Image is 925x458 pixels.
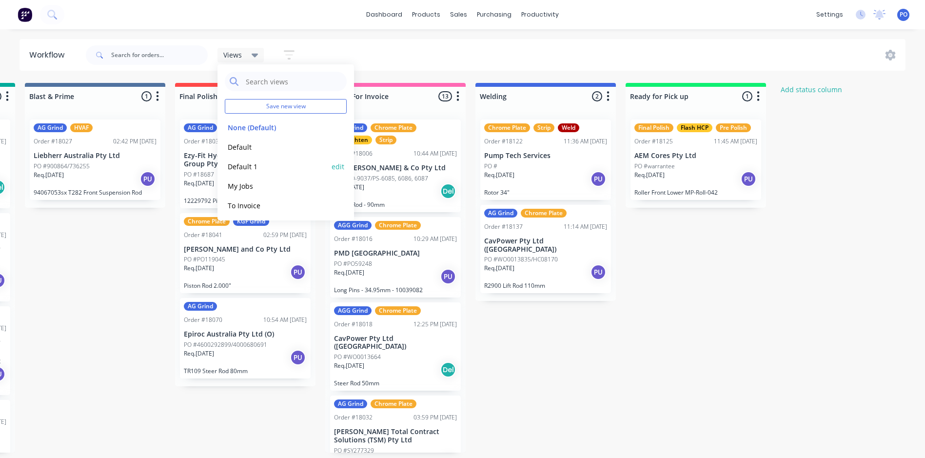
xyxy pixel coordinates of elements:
[180,298,311,378] div: AG GrindOrder #1807010:54 AM [DATE]Epiroc Australia Pty Ltd (O)PO #4600292899/4000680691Req.[DATE...
[34,189,157,196] p: 94067053sx T282 Front Suspension Rod
[484,189,607,196] p: Rotor 34"
[225,141,329,153] button: Default
[407,7,445,22] div: products
[34,162,90,171] p: PO #900864/736255
[263,231,307,239] div: 02:59 PM [DATE]
[634,137,673,146] div: Order #18125
[184,152,307,168] p: Ezy-Fit Hydraulics and Engineering Group Pty Ltd
[184,330,307,339] p: Epiroc Australia Pty Ltd (O)
[140,171,156,187] div: PU
[334,413,373,422] div: Order #18032
[245,72,342,91] input: Search views
[34,137,72,146] div: Order #18027
[184,245,307,254] p: [PERSON_NAME] and Co Pty Ltd
[440,269,456,284] div: PU
[413,413,457,422] div: 03:59 PM [DATE]
[111,45,208,65] input: Search for orders...
[184,349,214,358] p: Req. [DATE]
[223,50,242,60] span: Views
[440,362,456,378] div: Del
[677,123,712,132] div: Flash HCP
[516,7,564,22] div: productivity
[18,7,32,22] img: Factory
[184,282,307,289] p: Piston Rod 2.000"
[334,379,457,387] p: Steer Rod 50mm
[334,174,428,183] p: PO #PO-9037/PS-6085, 6086, 6087
[184,340,267,349] p: PO #4600292899/4000680691
[445,7,472,22] div: sales
[361,7,407,22] a: dashboard
[484,152,607,160] p: Pump Tech Services
[330,217,461,298] div: AGG GrindChrome PlateOrder #1801610:29 AM [DATE]PMD [GEOGRAPHIC_DATA]PO #PO59248Req.[DATE]PULong ...
[375,306,421,315] div: Chrome Plate
[334,446,374,455] p: PO #SY277329
[334,306,372,315] div: AGG Grind
[70,123,93,132] div: HVAF
[714,137,757,146] div: 11:45 AM [DATE]
[334,353,381,361] p: PO #WO0013664
[413,320,457,329] div: 12:25 PM [DATE]
[590,264,606,280] div: PU
[634,162,675,171] p: PO #warrantee
[184,123,217,132] div: AG Grind
[334,399,367,408] div: AG Grind
[634,152,757,160] p: AEM Cores Pty Ltd
[225,122,329,133] button: None (Default)
[558,123,579,132] div: Weld
[225,180,329,192] button: My Jobs
[484,123,530,132] div: Chrome Plate
[484,237,607,254] p: CavPower Pty Ltd ([GEOGRAPHIC_DATA])
[225,200,329,211] button: To Invoice
[184,302,217,311] div: AG Grind
[484,255,558,264] p: PO #WO0013835/HC08170
[184,179,214,188] p: Req. [DATE]
[180,119,311,208] div: AG GrindChrome PlateOrder #1803110:38 AM [DATE]Ezy-Fit Hydraulics and Engineering Group Pty LtdPO...
[375,136,396,144] div: Strip
[811,7,848,22] div: settings
[634,123,673,132] div: Final Polish
[564,222,607,231] div: 11:14 AM [DATE]
[334,235,373,243] div: Order #18016
[472,7,516,22] div: purchasing
[413,149,457,158] div: 10:44 AM [DATE]
[334,268,364,277] p: Req. [DATE]
[184,137,222,146] div: Order #18031
[334,361,364,370] p: Req. [DATE]
[484,264,514,273] p: Req. [DATE]
[521,209,567,218] div: Chrome Plate
[330,119,461,212] div: AG GrindChrome PlateStraightenStripOrder #1800610:44 AM [DATE]MB [PERSON_NAME] & Co Pty LtdPO #PO...
[334,259,372,268] p: PO #PO59248
[716,123,751,132] div: Pre Polish
[34,152,157,160] p: Liebherr Australia Pty Ltd
[184,231,222,239] div: Order #18041
[334,428,457,444] p: [PERSON_NAME] Total Contract Solutions (TSM) Pty Ltd
[184,170,214,179] p: PO #18687
[34,171,64,179] p: Req. [DATE]
[440,183,456,199] div: Del
[590,171,606,187] div: PU
[741,171,756,187] div: PU
[630,119,761,200] div: Final PolishFlash HCPPre PolishOrder #1812511:45 AM [DATE]AEM Cores Pty LtdPO #warranteeReq.[DATE...
[776,83,847,96] button: Add status column
[413,235,457,243] div: 10:29 AM [DATE]
[484,137,523,146] div: Order #18122
[564,137,607,146] div: 11:36 AM [DATE]
[334,286,457,294] p: Long Pins - 34.95mm - 10039082
[484,171,514,179] p: Req. [DATE]
[334,201,457,208] p: Piston Rod - 90mm
[225,99,347,114] button: Save new view
[184,255,225,264] p: PO #PO119045
[290,264,306,280] div: PU
[484,209,517,218] div: AG Grind
[290,350,306,365] div: PU
[184,367,307,375] p: TR109 Steer Rod 80mm
[634,189,757,196] p: Roller Front Lower MP-Roll-042
[180,213,311,294] div: Chrome PlateKGF GrindOrder #1804102:59 PM [DATE][PERSON_NAME] and Co Pty LtdPO #PO119045Req.[DATE...
[334,249,457,258] p: PMD [GEOGRAPHIC_DATA]
[371,399,416,408] div: Chrome Plate
[225,161,329,172] button: Default 1
[184,197,307,204] p: 12229792 Piston Rod 70mm
[332,161,344,172] button: edit
[480,119,611,200] div: Chrome PlateStripWeldOrder #1812211:36 AM [DATE]Pump Tech ServicesPO #Req.[DATE]PURotor 34"
[330,302,461,391] div: AGG GrindChrome PlateOrder #1801812:25 PM [DATE]CavPower Pty Ltd ([GEOGRAPHIC_DATA])PO #WO0013664...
